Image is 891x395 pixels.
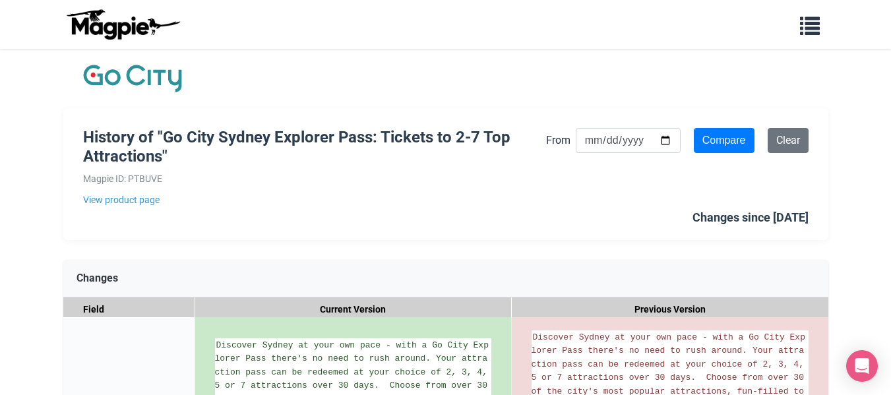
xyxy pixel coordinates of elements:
[63,9,182,40] img: logo-ab69f6fb50320c5b225c76a69d11143b.png
[63,260,828,297] div: Changes
[83,128,546,166] h1: History of "Go City Sydney Explorer Pass: Tickets to 2-7 Top Attractions"
[846,350,878,382] div: Open Intercom Messenger
[512,297,828,322] div: Previous Version
[83,62,182,95] img: Company Logo
[195,297,512,322] div: Current Version
[694,128,754,153] input: Compare
[768,128,809,153] a: Clear
[692,208,809,228] div: Changes since [DATE]
[83,171,546,186] div: Magpie ID: PTBUVE
[63,297,195,322] div: Field
[546,132,570,149] label: From
[83,193,546,207] a: View product page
